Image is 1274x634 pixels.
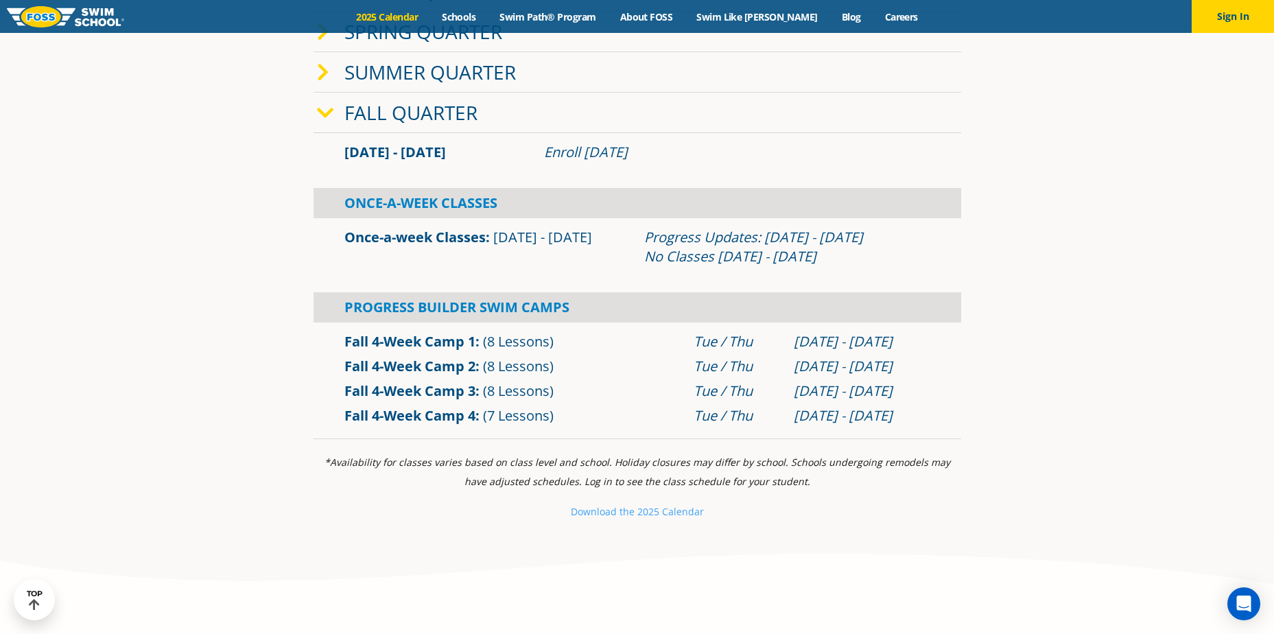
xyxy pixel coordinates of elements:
[483,357,554,375] span: (8 Lessons)
[608,10,685,23] a: About FOSS
[344,143,446,161] span: [DATE] - [DATE]
[794,357,930,376] div: [DATE] - [DATE]
[685,10,830,23] a: Swim Like [PERSON_NAME]
[794,332,930,351] div: [DATE] - [DATE]
[483,381,554,400] span: (8 Lessons)
[544,143,930,162] div: Enroll [DATE]
[488,10,608,23] a: Swim Path® Program
[325,456,950,488] i: *Availability for classes varies based on class level and school. Holiday closures may differ by ...
[344,357,475,375] a: Fall 4-Week Camp 2
[483,406,554,425] span: (7 Lessons)
[694,332,780,351] div: Tue / Thu
[493,228,592,246] span: [DATE] - [DATE]
[483,332,554,351] span: (8 Lessons)
[430,10,488,23] a: Schools
[7,6,124,27] img: FOSS Swim School Logo
[344,228,486,246] a: Once-a-week Classes
[1227,587,1260,620] div: Open Intercom Messenger
[344,10,430,23] a: 2025 Calendar
[629,505,704,518] small: e 2025 Calendar
[314,292,961,322] div: Progress Builder Swim Camps
[644,228,930,266] div: Progress Updates: [DATE] - [DATE] No Classes [DATE] - [DATE]
[794,381,930,401] div: [DATE] - [DATE]
[794,406,930,425] div: [DATE] - [DATE]
[873,10,930,23] a: Careers
[829,10,873,23] a: Blog
[694,357,780,376] div: Tue / Thu
[694,406,780,425] div: Tue / Thu
[344,381,475,400] a: Fall 4-Week Camp 3
[694,381,780,401] div: Tue / Thu
[344,332,475,351] a: Fall 4-Week Camp 1
[344,406,475,425] a: Fall 4-Week Camp 4
[344,99,477,126] a: Fall Quarter
[344,59,516,85] a: Summer Quarter
[571,505,629,518] small: Download th
[27,589,43,611] div: TOP
[571,505,704,518] a: Download the 2025 Calendar
[314,188,961,218] div: Once-A-Week Classes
